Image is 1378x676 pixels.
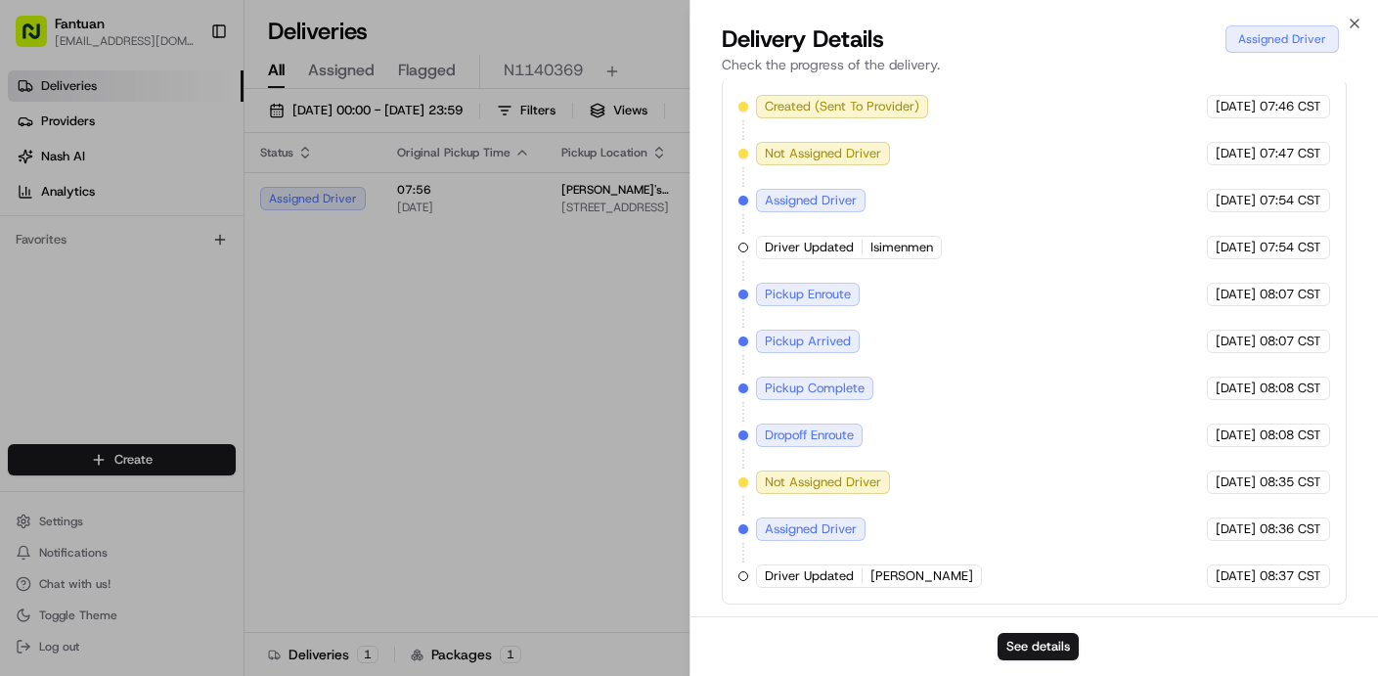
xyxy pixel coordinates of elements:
[20,439,35,455] div: 📗
[20,254,125,270] div: Past conversations
[195,485,237,500] span: Pylon
[1260,145,1321,162] span: 07:47 CST
[1216,427,1256,444] span: [DATE]
[722,23,884,55] span: Delivery Details
[39,437,150,457] span: Knowledge Base
[765,239,854,256] span: Driver Updated
[20,20,59,59] img: Nash
[41,187,76,222] img: 8571987876998_91fb9ceb93ad5c398215_72.jpg
[157,429,322,465] a: 💻API Documentation
[39,357,55,373] img: 1736555255976-a54dd68f-1ca7-489b-9aae-adbdc363a1c4
[1260,380,1321,397] span: 08:08 CST
[20,338,51,369] img: Asif Zaman Khan
[1260,239,1321,256] span: 07:54 CST
[1260,567,1321,585] span: 08:37 CST
[20,285,51,316] img: Asif Zaman Khan
[870,239,933,256] span: Isimenmen
[138,484,237,500] a: Powered byPylon
[722,55,1348,74] p: Check the progress of the delivery.
[1260,473,1321,491] span: 08:35 CST
[765,427,854,444] span: Dropoff Enroute
[173,356,219,372] span: 8月14日
[765,333,851,350] span: Pickup Arrived
[12,429,157,465] a: 📗Knowledge Base
[765,520,857,538] span: Assigned Driver
[1216,286,1256,303] span: [DATE]
[998,633,1079,660] button: See details
[88,206,269,222] div: We're available if you need us!
[765,567,854,585] span: Driver Updated
[765,286,851,303] span: Pickup Enroute
[870,567,973,585] span: [PERSON_NAME]
[765,192,857,209] span: Assigned Driver
[1260,98,1321,115] span: 07:46 CST
[765,380,865,397] span: Pickup Complete
[88,187,321,206] div: Start new chat
[1216,380,1256,397] span: [DATE]
[1260,286,1321,303] span: 08:07 CST
[1216,333,1256,350] span: [DATE]
[20,78,356,110] p: Welcome 👋
[61,303,158,319] span: [PERSON_NAME]
[1216,192,1256,209] span: [DATE]
[165,439,181,455] div: 💻
[185,437,314,457] span: API Documentation
[1216,239,1256,256] span: [DATE]
[1216,145,1256,162] span: [DATE]
[765,473,881,491] span: Not Assigned Driver
[333,193,356,216] button: Start new chat
[162,356,169,372] span: •
[303,250,356,274] button: See all
[1216,98,1256,115] span: [DATE]
[1260,192,1321,209] span: 07:54 CST
[1260,333,1321,350] span: 08:07 CST
[1216,520,1256,538] span: [DATE]
[20,187,55,222] img: 1736555255976-a54dd68f-1ca7-489b-9aae-adbdc363a1c4
[1216,473,1256,491] span: [DATE]
[765,98,919,115] span: Created (Sent To Provider)
[765,145,881,162] span: Not Assigned Driver
[51,126,323,147] input: Clear
[39,304,55,320] img: 1736555255976-a54dd68f-1ca7-489b-9aae-adbdc363a1c4
[1216,567,1256,585] span: [DATE]
[1260,427,1321,444] span: 08:08 CST
[61,356,158,372] span: [PERSON_NAME]
[173,303,219,319] span: 8月15日
[162,303,169,319] span: •
[1260,520,1321,538] span: 08:36 CST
